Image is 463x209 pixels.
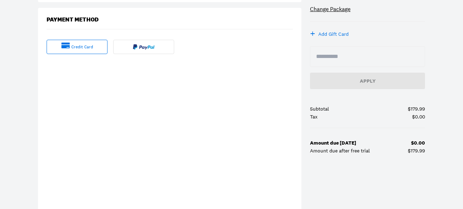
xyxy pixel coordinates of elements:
[310,30,349,38] button: +Add Gift Card
[310,30,315,37] div: +
[318,30,349,38] div: Add Gift Card
[310,106,329,111] div: Subtotal
[310,5,350,13] a: Change Package
[310,140,356,146] b: Amount due [DATE]
[316,78,419,83] div: Apply
[411,140,425,146] b: $0.00
[71,44,93,50] div: credit card
[310,148,370,153] div: Amount due after free trial
[310,73,425,89] button: Apply
[133,44,154,50] img: Paypal fulltext logo
[310,114,318,119] div: Tax
[47,16,99,23] div: Payment Method
[408,106,425,111] div: $179.99
[408,148,425,153] div: $179.99
[412,114,425,119] div: $0.00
